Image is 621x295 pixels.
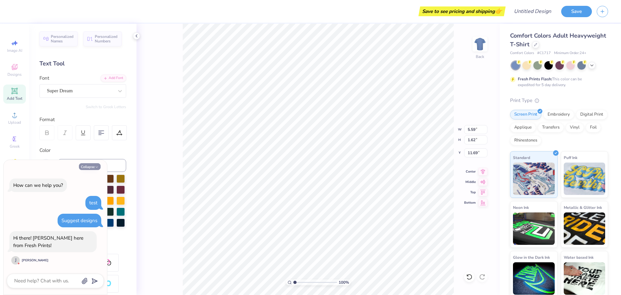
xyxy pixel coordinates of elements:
span: Image AI [7,48,22,53]
img: tab_keywords_by_traffic_grey.svg [64,38,70,43]
span: Neon Ink [513,204,529,211]
img: logo_orange.svg [10,10,16,16]
div: Print Type [510,97,608,104]
img: Puff Ink [564,163,605,195]
span: Minimum Order: 24 + [554,51,586,56]
span: Metallic & Glitter Ink [564,204,602,211]
span: Comfort Colors Adult Heavyweight T-Shirt [510,32,606,48]
img: website_grey.svg [10,17,16,22]
img: Water based Ink [564,262,605,295]
img: Metallic & Glitter Ink [564,212,605,245]
div: Hi there! [PERSON_NAME] here from Fresh Prints! [13,235,83,249]
div: Text Tool [39,59,126,68]
span: Upload [8,120,21,125]
strong: Fresh Prints Flash: [518,76,552,82]
span: Middle [464,180,476,184]
span: Greek [10,144,20,149]
div: Back [476,54,484,60]
div: J [11,256,20,265]
div: Domain Overview [25,38,58,42]
span: Personalized Numbers [95,34,118,43]
span: Puff Ink [564,154,577,161]
div: Save to see pricing and shipping [420,6,504,16]
div: Domain: [DOMAIN_NAME] [17,17,71,22]
div: Add Font [101,74,126,82]
span: # C1717 [537,51,551,56]
button: Switch to Greek Letters [86,104,126,109]
div: Keywords by Traffic [71,38,109,42]
span: Standard [513,154,530,161]
label: Font [39,74,49,82]
img: Neon Ink [513,212,555,245]
div: Color [39,147,126,154]
span: 100 % [339,279,349,285]
button: Save [561,6,592,17]
span: Comfort Colors [510,51,534,56]
span: Glow in the Dark Ink [513,254,550,261]
img: Back [474,38,486,51]
span: Water based Ink [564,254,594,261]
span: Top [464,190,476,195]
img: Standard [513,163,555,195]
div: test [89,199,97,206]
div: Embroidery [543,110,574,119]
div: This color can be expedited for 5 day delivery. [518,76,597,88]
div: Screen Print [510,110,541,119]
input: Untitled Design [509,5,556,18]
button: Collapse [79,163,101,170]
span: 👉 [495,7,502,15]
span: Personalized Names [51,34,74,43]
div: Rhinestones [510,136,541,145]
div: Applique [510,123,536,132]
div: Vinyl [566,123,584,132]
span: Designs [7,72,22,77]
div: How can we help you? [13,182,63,188]
input: e.g. 7428 c [58,159,126,172]
div: Format [39,116,127,123]
div: Digital Print [576,110,607,119]
div: v 4.0.25 [18,10,32,16]
div: [PERSON_NAME] [22,258,49,263]
span: Center [464,169,476,174]
img: tab_domain_overview_orange.svg [17,38,23,43]
span: Bottom [464,200,476,205]
div: Foil [586,123,601,132]
span: Add Text [7,96,22,101]
div: Transfers [538,123,564,132]
img: Glow in the Dark Ink [513,262,555,295]
div: Suggest designs [61,217,97,224]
